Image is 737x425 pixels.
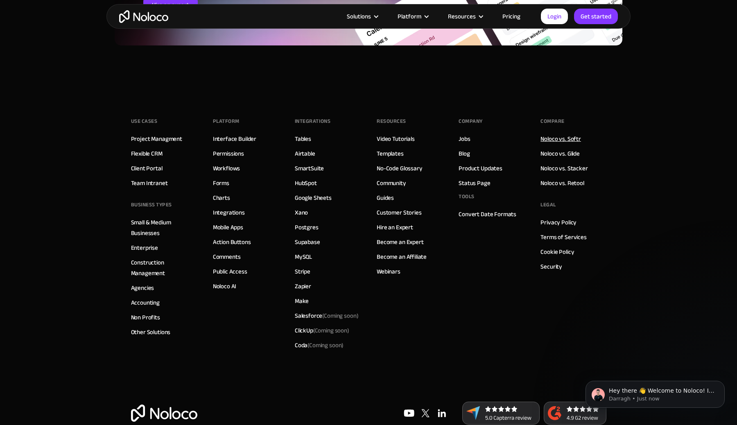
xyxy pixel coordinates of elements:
a: Login [541,9,568,24]
a: Agencies [131,283,154,293]
a: Supabase [295,237,320,247]
div: Resources [438,11,492,22]
div: Platform [398,11,421,22]
a: Mobile Apps [213,222,243,233]
a: Noloco vs. Glide [540,148,580,159]
div: Platform [213,115,240,127]
a: Noloco vs. Softr [540,133,581,144]
a: Zapier [295,281,311,292]
div: Resources [377,115,406,127]
a: Convert Date Formats [459,209,516,219]
a: Terms of Services [540,232,586,242]
a: Noloco vs. Stacker [540,163,588,174]
a: Client Portal [131,163,163,174]
div: Resources [448,11,476,22]
a: Product Updates [459,163,502,174]
a: Integrations [213,207,245,218]
a: Xano [295,207,308,218]
a: home [119,10,168,23]
a: Action Buttons [213,237,251,247]
a: Hire an Expert [377,222,413,233]
a: Become an Affiliate [377,251,427,262]
a: Customer Stories [377,207,422,218]
a: Construction Management [131,257,197,278]
div: Compare [540,115,565,127]
a: Become an Expert [377,237,424,247]
a: Interface Builder [213,133,256,144]
iframe: Intercom notifications message [573,364,737,421]
a: Community [377,178,406,188]
a: Get started [574,9,618,24]
a: Public Access [213,266,247,277]
a: Privacy Policy [540,217,576,228]
div: Salesforce [295,310,359,321]
a: Templates [377,148,404,159]
a: Team Intranet [131,178,168,188]
a: SmartSuite [295,163,324,174]
a: Jobs [459,133,470,144]
a: Cookie Policy [540,246,574,257]
a: Flexible CRM [131,148,163,159]
a: Other Solutions [131,327,171,337]
a: Airtable [295,148,315,159]
a: Workflows [213,163,240,174]
a: Small & Medium Businesses [131,217,197,238]
span: (Coming soon) [322,310,358,321]
a: Forms [213,178,229,188]
div: Platform [387,11,438,22]
a: Pricing [492,11,531,22]
a: Make [295,296,309,306]
a: Accounting [131,297,160,308]
span: (Coming soon) [313,325,349,336]
div: Legal [540,199,556,211]
a: MySQL [295,251,312,262]
a: Enterprise [131,242,158,253]
div: INTEGRATIONS [295,115,330,127]
a: Webinars [377,266,400,277]
div: Use Cases [131,115,158,127]
a: Postgres [295,222,319,233]
div: Solutions [337,11,387,22]
a: Blog [459,148,470,159]
span: (Coming soon) [307,339,344,351]
div: BUSINESS TYPES [131,199,172,211]
a: Status Page [459,178,490,188]
a: Stripe [295,266,310,277]
div: Coda [295,340,344,350]
div: Solutions [347,11,371,22]
a: HubSpot [295,178,317,188]
a: Comments [213,251,241,262]
div: ClickUp [295,325,349,336]
a: No-Code Glossary [377,163,423,174]
a: Project Managment [131,133,182,144]
div: Company [459,115,483,127]
a: Tables [295,133,311,144]
a: Permissions [213,148,244,159]
a: Video Tutorials [377,133,415,144]
a: Noloco AI [213,281,237,292]
a: Non Profits [131,312,160,323]
a: Google Sheets [295,192,332,203]
a: Charts [213,192,230,203]
a: Noloco vs. Retool [540,178,584,188]
div: Tools [459,190,475,203]
a: Security [540,261,562,272]
a: Guides [377,192,394,203]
